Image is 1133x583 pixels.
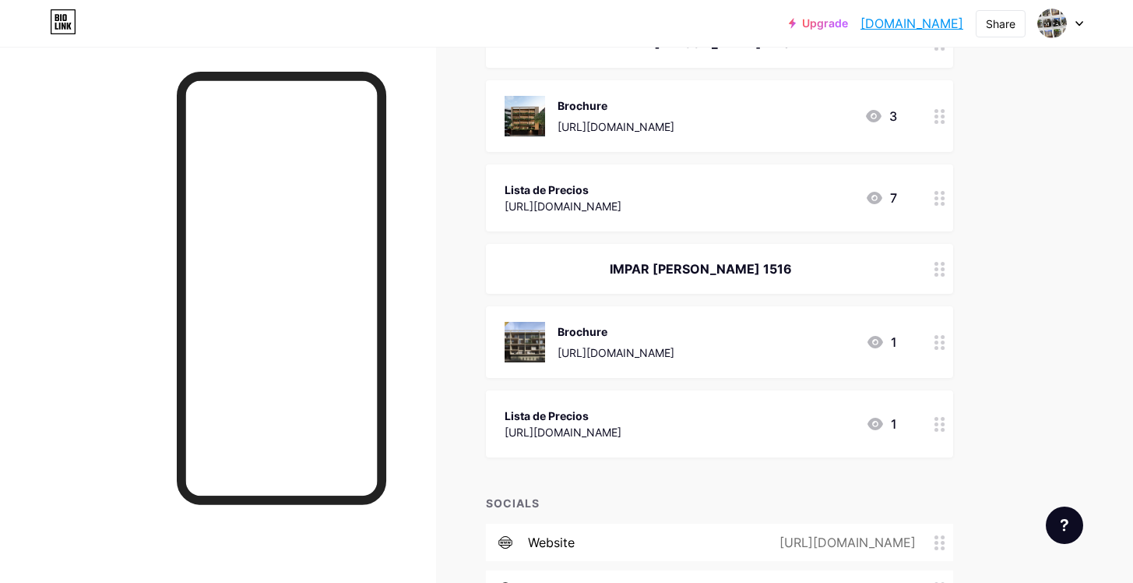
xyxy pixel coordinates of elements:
[505,322,545,362] img: Brochure
[789,17,848,30] a: Upgrade
[986,16,1015,32] div: Share
[864,107,897,125] div: 3
[865,189,897,207] div: 7
[505,198,621,214] div: [URL][DOMAIN_NAME]
[528,533,575,552] div: website
[505,182,621,198] div: Lista de Precios
[755,533,934,552] div: [URL][DOMAIN_NAME]
[505,96,545,136] img: Brochure
[505,408,621,424] div: Lista de Precios
[866,333,897,352] div: 1
[486,495,953,511] div: SOCIALS
[505,260,897,278] div: IMPAR [PERSON_NAME] 1516
[860,14,963,33] a: [DOMAIN_NAME]
[558,97,674,114] div: Brochure
[505,424,621,440] div: [URL][DOMAIN_NAME]
[558,344,674,361] div: [URL][DOMAIN_NAME]
[866,415,897,433] div: 1
[1037,9,1067,38] img: imparmexico
[558,118,674,135] div: [URL][DOMAIN_NAME]
[558,323,674,340] div: Brochure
